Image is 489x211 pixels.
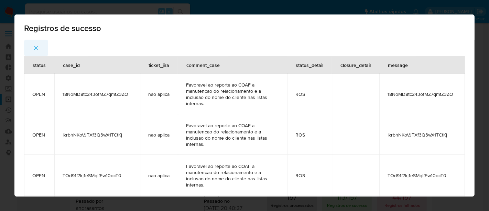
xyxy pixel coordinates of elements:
span: Favoravel ao reporte ao COAF a manutencao do relacionamento e a inclusao do nome do cliente nas l... [186,163,279,188]
span: ROS [295,172,324,179]
span: nao aplica [148,91,170,97]
span: OPEN [32,132,46,138]
div: comment_case [178,57,228,73]
span: 18NoMD8tc243ofMZ7qmtZ3ZO [63,91,132,97]
span: TOd91f7kj1eSMqlfEw10ocT0 [63,172,132,179]
div: status [24,57,54,73]
span: IkrbhNKoVJTXf3Q3wX1TCtKj [388,132,457,138]
span: IkrbhNKoVJTXf3Q3wX1TCtKj [63,132,132,138]
div: status_detail [287,57,332,73]
div: message [380,57,416,73]
span: TOd91f7kj1eSMqlfEw10ocT0 [388,172,457,179]
span: OPEN [32,91,46,97]
span: nao aplica [148,172,170,179]
span: Favoravel ao reporte ao COAF a manutencao do relacionamento e a inclusao do nome do cliente nas l... [186,122,279,147]
div: case_id [55,57,88,73]
span: Favoravel ao reporte ao COAF a manutencao do relacionamento e a inclusao do nome do cliente nas l... [186,82,279,107]
span: ROS [295,91,324,97]
span: ROS [295,132,324,138]
span: Registros de sucesso [24,24,465,32]
div: ticket_jira [140,57,177,73]
div: closure_detail [332,57,379,73]
span: OPEN [32,172,46,179]
span: 18NoMD8tc243ofMZ7qmtZ3ZO [388,91,457,97]
span: nao aplica [148,132,170,138]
